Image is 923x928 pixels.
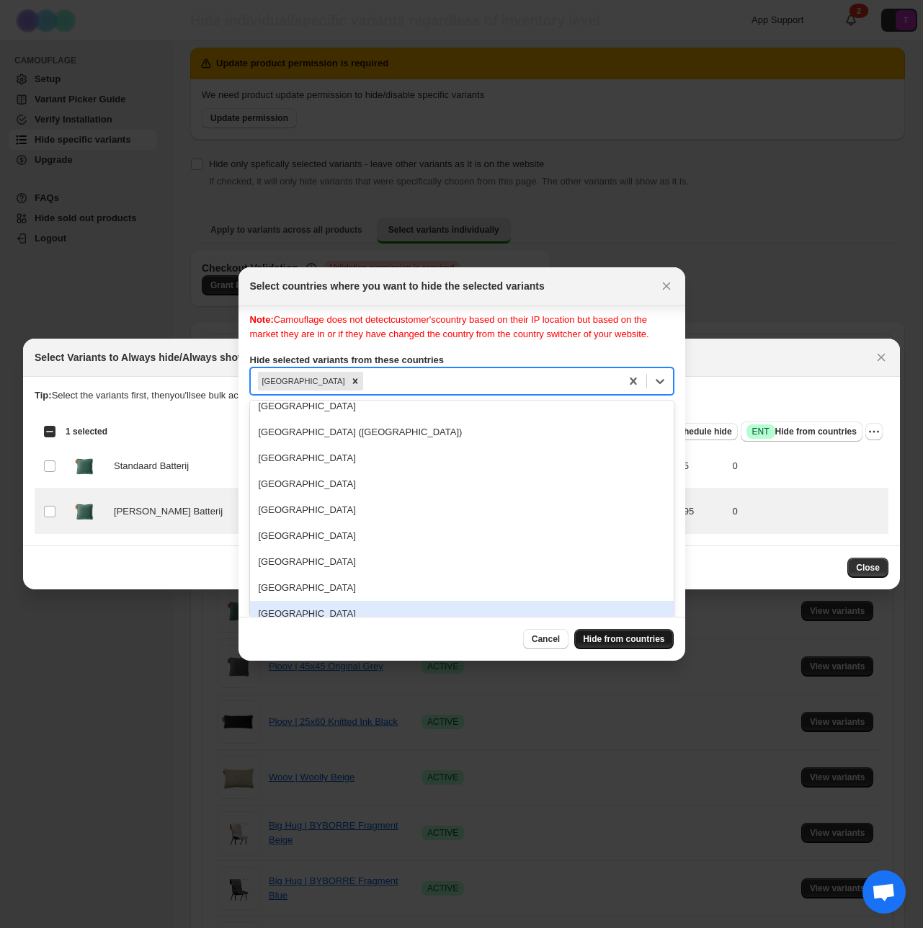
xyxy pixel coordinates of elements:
div: [GEOGRAPHIC_DATA] [250,497,674,523]
div: [GEOGRAPHIC_DATA] [258,372,347,391]
span: Hide from countries [746,424,857,439]
div: Open de chat [862,870,906,914]
div: [GEOGRAPHIC_DATA] [250,523,674,549]
div: Camouflage does not detect customer's country based on their IP location but based on the market ... [250,313,674,342]
button: Cancel [523,629,568,649]
button: Close [847,558,888,578]
td: 0 [728,444,888,489]
span: ENT [752,426,770,437]
span: Hide from countries [583,633,664,645]
td: 114.95 [661,489,728,535]
span: Standaard Batterij [114,459,197,473]
div: [GEOGRAPHIC_DATA] [250,471,674,497]
div: [GEOGRAPHIC_DATA] ([GEOGRAPHIC_DATA]) [250,419,674,445]
h2: Select countries where you want to hide the selected variants [250,279,545,293]
img: 61bf00122d70482730970e6a8d238dc8c5ccfac7_Ploov_45x45_Original_Green_HR.png [66,448,102,484]
span: 1 selected [66,426,107,437]
b: Note: [250,314,274,325]
button: SuccessENTHide from countries [741,421,862,442]
div: [GEOGRAPHIC_DATA] [250,575,674,601]
button: Close [871,347,891,367]
button: Schedule hide [667,423,737,440]
span: Schedule hide [673,426,731,437]
span: [PERSON_NAME] Batterij [114,504,231,519]
td: 0 [728,489,888,535]
div: [GEOGRAPHIC_DATA] [250,393,674,419]
b: Hide selected variants from these countries [250,354,444,365]
h2: Select Variants to Always hide/Always show (Ploov | 45x45 Original Green) [35,350,392,365]
div: Remove Afghanistan [347,372,363,391]
button: Close [656,276,677,296]
button: More actions [865,423,883,440]
div: [GEOGRAPHIC_DATA] [250,549,674,575]
div: [GEOGRAPHIC_DATA] [250,445,674,471]
span: Close [856,562,880,574]
strong: Tip: [35,390,52,401]
img: 61bf00122d70482730970e6a8d238dc8c5ccfac7_Ploov_45x45_Original_Green_HR.png [66,494,102,530]
div: [GEOGRAPHIC_DATA] [250,601,674,627]
button: Hide from countries [574,629,673,649]
td: 89.95 [661,444,728,489]
span: Cancel [532,633,560,645]
p: Select the variants first, then you'll see bulk action buttons [35,388,888,403]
